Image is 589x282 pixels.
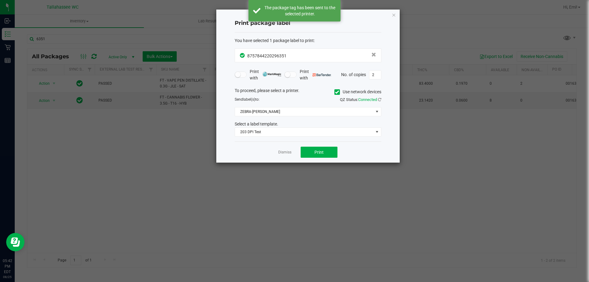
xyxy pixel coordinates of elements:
span: No. of copies [341,72,366,77]
h4: Print package label [235,19,381,27]
span: 203 DPI Test [235,128,373,136]
span: ZEBRA-[PERSON_NAME] [235,107,373,116]
div: To proceed, please select a printer. [230,87,386,97]
div: Select a label template. [230,121,386,127]
button: Print [301,147,337,158]
span: Send to: [235,97,260,102]
label: Use network devices [334,89,381,95]
span: Print with [250,68,281,81]
a: Dismiss [278,150,291,155]
span: 8757844220296351 [247,53,287,58]
span: QZ Status: [340,97,381,102]
iframe: Resource center [6,233,25,251]
div: : [235,37,381,44]
img: mark_magic_cybra.png [263,72,281,76]
span: In Sync [240,52,246,59]
div: The package tag has been sent to the selected printer. [264,5,336,17]
span: You have selected 1 package label to print [235,38,314,43]
img: bartender.png [313,73,331,76]
span: Print with [300,68,331,81]
span: Print [314,150,324,155]
span: label(s) [243,97,255,102]
span: Connected [358,97,377,102]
